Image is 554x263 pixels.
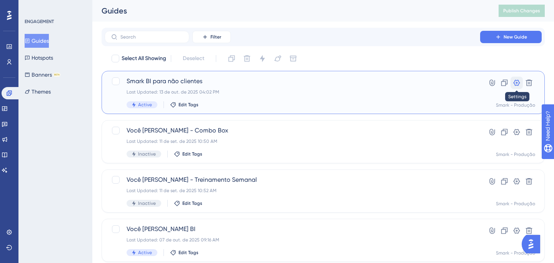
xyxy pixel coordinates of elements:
[182,200,202,206] span: Edit Tags
[522,233,545,256] iframe: UserGuiding AI Assistant Launcher
[25,34,49,48] button: Guides
[127,237,458,243] div: Last Updated: 07 de out. de 2025 09:16 AM
[504,34,527,40] span: New Guide
[192,31,231,43] button: Filter
[174,200,202,206] button: Edit Tags
[127,89,458,95] div: Last Updated: 13 de out. de 2025 04:02 PM
[138,151,156,157] span: Inactive
[53,73,60,77] div: BETA
[496,201,535,207] div: Smark - Produção
[170,102,199,108] button: Edit Tags
[127,126,458,135] span: Você [PERSON_NAME] - Combo Box
[102,5,479,16] div: Guides
[480,31,542,43] button: New Guide
[122,54,166,63] span: Select All Showing
[25,85,51,99] button: Themes
[499,5,545,17] button: Publish Changes
[496,102,535,108] div: Smark - Produção
[174,151,202,157] button: Edit Tags
[127,188,458,194] div: Last Updated: 11 de set. de 2025 10:52 AM
[496,151,535,157] div: Smark - Produção
[179,102,199,108] span: Edit Tags
[25,18,54,25] div: ENGAGEMENT
[138,102,152,108] span: Active
[503,8,540,14] span: Publish Changes
[138,250,152,256] span: Active
[127,138,458,144] div: Last Updated: 11 de set. de 2025 10:50 AM
[120,34,183,40] input: Search
[179,250,199,256] span: Edit Tags
[18,2,48,11] span: Need Help?
[25,68,60,82] button: BannersBETA
[183,54,204,63] span: Deselect
[170,250,199,256] button: Edit Tags
[127,175,458,184] span: Você [PERSON_NAME] - Treinamento Semanal
[138,200,156,206] span: Inactive
[127,77,458,86] span: Smark BI para não clientes
[210,34,221,40] span: Filter
[182,151,202,157] span: Edit Tags
[176,52,211,65] button: Deselect
[127,224,458,234] span: Você [PERSON_NAME] BI
[25,51,53,65] button: Hotspots
[496,250,535,256] div: Smark - Produção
